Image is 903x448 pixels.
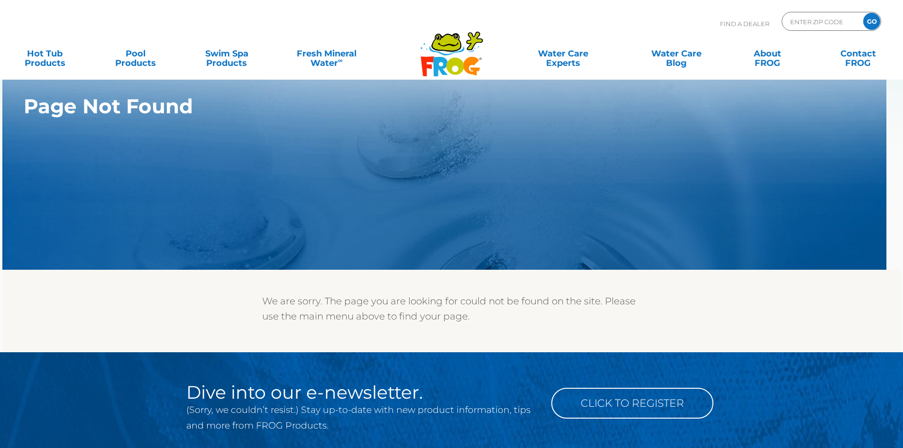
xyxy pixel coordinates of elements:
a: Fresh MineralWater∞ [282,44,371,63]
a: PoolProducts [100,44,171,63]
a: AboutFROG [732,44,803,63]
h2: Dive into our e-newsletter. [186,383,537,402]
p: Find A Dealer [720,12,769,36]
a: ContactFROG [823,44,894,63]
a: Hot TubProducts [9,44,80,63]
a: Swim SpaProducts [192,44,262,63]
sup: ∞ [338,56,343,64]
input: GO [863,13,880,30]
p: (Sorry, we couldn’t resist.) Stay up-to-date with new product information, tips and more from FRO... [186,402,537,433]
p: We are sorry. The page you are looking for could not be found on the site. Please use the main me... [262,293,641,324]
a: Water CareExperts [506,44,620,63]
a: Click to Register [551,388,713,419]
h1: Page Not Found [24,95,793,118]
a: Water CareBlog [641,44,711,63]
img: Frog Products Logo [415,19,488,77]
